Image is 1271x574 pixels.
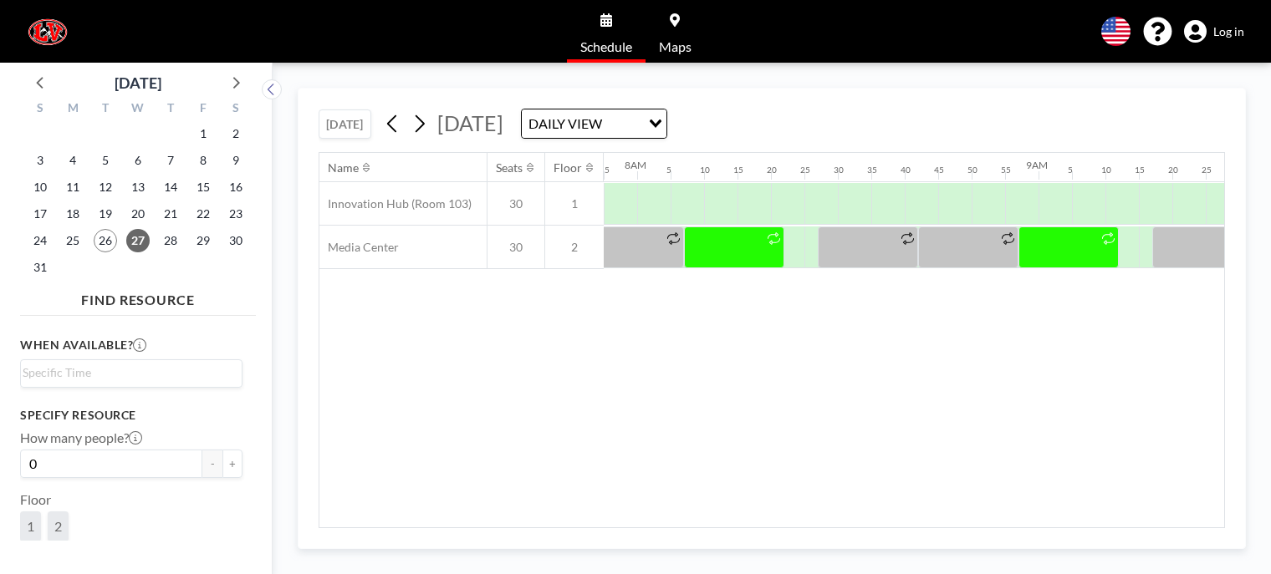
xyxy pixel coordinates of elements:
[159,175,182,199] span: Thursday, August 14, 2025
[27,15,69,48] img: organization-logo
[54,518,62,535] span: 2
[545,240,604,255] span: 2
[28,175,52,199] span: Sunday, August 10, 2025
[191,149,215,172] span: Friday, August 8, 2025
[934,165,944,175] div: 45
[1184,20,1244,43] a: Log in
[659,40,692,53] span: Maps
[61,229,84,252] span: Monday, August 25, 2025
[122,99,155,120] div: W
[224,202,248,226] span: Saturday, August 23, 2025
[94,202,117,226] span: Tuesday, August 19, 2025
[21,360,242,385] div: Search for option
[1001,165,1011,175] div: 55
[28,202,52,226] span: Sunday, August 17, 2025
[159,229,182,252] span: Thursday, August 28, 2025
[94,149,117,172] span: Tuesday, August 5, 2025
[126,229,150,252] span: Wednesday, August 27, 2025
[20,429,142,446] label: How many people?
[224,229,248,252] span: Saturday, August 30, 2025
[1026,159,1048,171] div: 9AM
[23,363,232,382] input: Search for option
[487,240,544,255] span: 30
[28,149,52,172] span: Sunday, August 3, 2025
[159,202,182,226] span: Thursday, August 21, 2025
[89,99,122,120] div: T
[328,160,359,175] div: Name
[191,122,215,145] span: Friday, August 1, 2025
[554,160,582,175] div: Floor
[27,518,34,535] span: 1
[191,175,215,199] span: Friday, August 15, 2025
[126,175,150,199] span: Wednesday, August 13, 2025
[61,202,84,226] span: Monday, August 18, 2025
[186,99,219,120] div: F
[219,99,252,120] div: S
[666,165,671,175] div: 5
[20,491,51,508] label: Floor
[191,202,215,226] span: Friday, August 22, 2025
[834,165,844,175] div: 30
[154,99,186,120] div: T
[967,165,977,175] div: 50
[700,165,710,175] div: 10
[487,196,544,211] span: 30
[61,149,84,172] span: Monday, August 4, 2025
[1135,165,1145,175] div: 15
[767,165,777,175] div: 20
[1213,24,1244,39] span: Log in
[1168,165,1178,175] div: 20
[224,149,248,172] span: Saturday, August 9, 2025
[20,408,242,423] h3: Specify resource
[20,285,256,308] h4: FIND RESOURCE
[800,165,810,175] div: 25
[525,113,605,135] span: DAILY VIEW
[115,71,161,94] div: [DATE]
[28,229,52,252] span: Sunday, August 24, 2025
[28,256,52,279] span: Sunday, August 31, 2025
[319,240,399,255] span: Media Center
[94,229,117,252] span: Tuesday, August 26, 2025
[545,196,604,211] span: 1
[202,450,222,478] button: -
[600,165,610,175] div: 55
[224,122,248,145] span: Saturday, August 2, 2025
[901,165,911,175] div: 40
[437,110,503,135] span: [DATE]
[625,159,646,171] div: 8AM
[94,175,117,199] span: Tuesday, August 12, 2025
[867,165,877,175] div: 35
[126,149,150,172] span: Wednesday, August 6, 2025
[159,149,182,172] span: Thursday, August 7, 2025
[191,229,215,252] span: Friday, August 29, 2025
[1068,165,1073,175] div: 5
[319,196,472,211] span: Innovation Hub (Room 103)
[224,175,248,199] span: Saturday, August 16, 2025
[496,160,523,175] div: Seats
[319,109,371,139] button: [DATE]
[61,175,84,199] span: Monday, August 11, 2025
[57,99,89,120] div: M
[607,113,639,135] input: Search for option
[126,202,150,226] span: Wednesday, August 20, 2025
[1101,165,1111,175] div: 10
[733,165,743,175] div: 15
[580,40,632,53] span: Schedule
[1202,165,1212,175] div: 25
[222,450,242,478] button: +
[24,99,57,120] div: S
[522,109,666,138] div: Search for option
